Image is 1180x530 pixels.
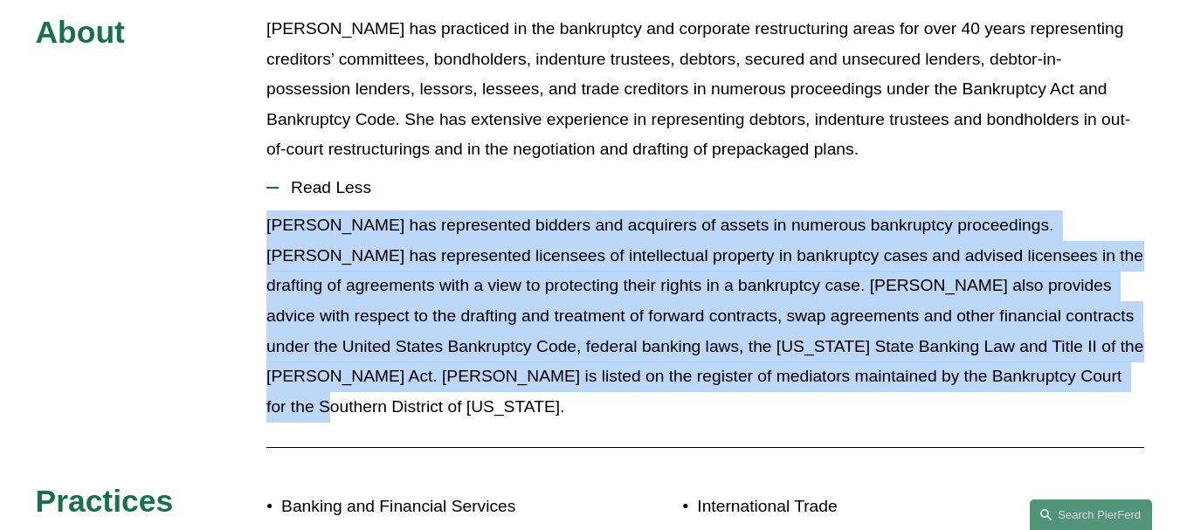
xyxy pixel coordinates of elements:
p: [PERSON_NAME] has practiced in the bankruptcy and corporate restructuring areas for over 40 years... [266,14,1144,165]
span: About [36,15,125,50]
a: Search this site [1030,499,1152,530]
button: Read Less [266,165,1144,210]
span: Read Less [279,178,1144,197]
span: Practices [36,484,174,519]
p: International Trade [697,492,1052,522]
div: Read Less [266,210,1144,435]
p: Banking and Financial Services [281,492,590,522]
p: [PERSON_NAME] has represented bidders and acquirers of assets in numerous bankruptcy proceedings.... [266,210,1144,422]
